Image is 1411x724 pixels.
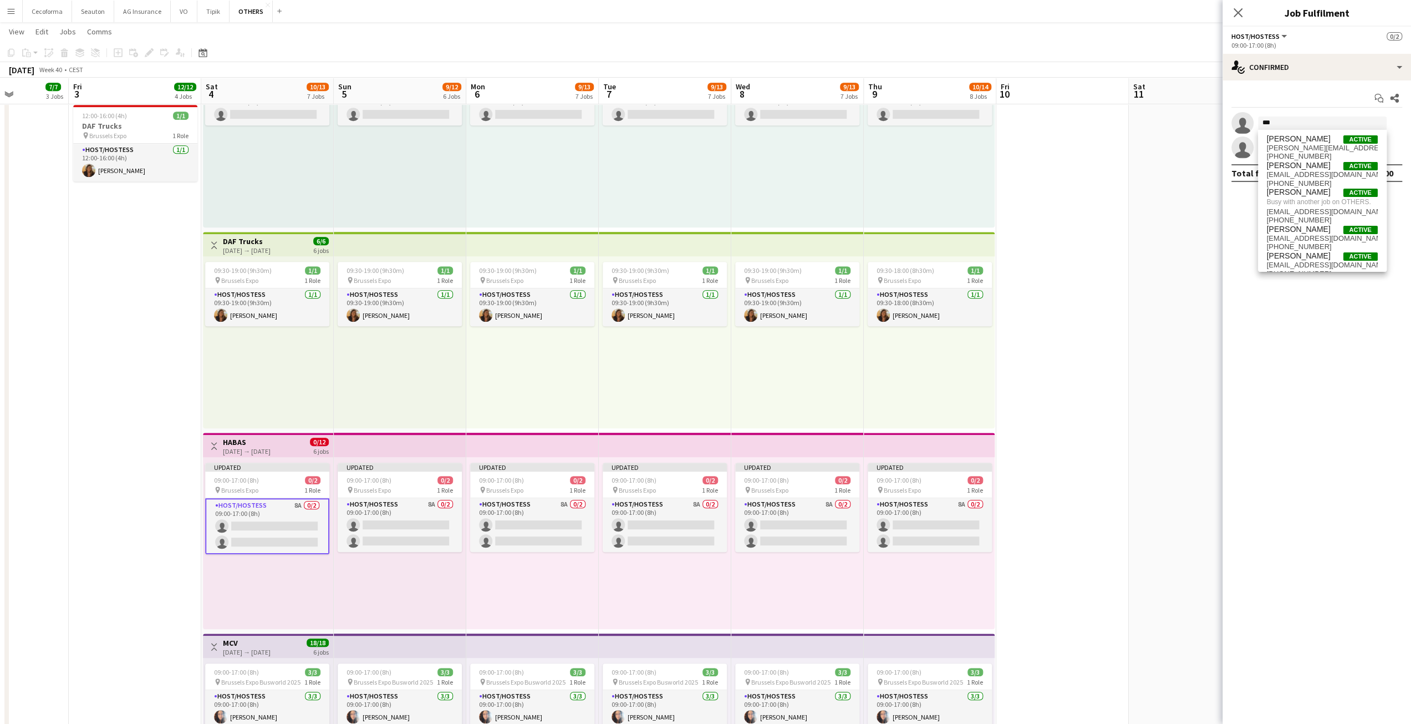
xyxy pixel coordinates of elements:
[868,262,992,326] div: 09:30-18:00 (8h30m)1/1 Brussels Expo1 RoleHost/Hostess1/109:30-18:00 (8h30m)[PERSON_NAME]
[735,262,859,326] div: 09:30-19:00 (9h30m)1/1 Brussels Expo1 RoleHost/Hostess1/109:30-19:00 (9h30m)[PERSON_NAME]
[1132,88,1145,100] span: 11
[835,668,850,676] span: 3/3
[1133,82,1145,92] span: Sat
[967,668,983,676] span: 3/3
[1343,189,1378,197] span: Active
[884,276,921,285] span: Brussels Expo
[702,476,718,484] span: 0/2
[174,83,196,91] span: 12/12
[841,92,858,100] div: 7 Jobs
[337,88,352,100] span: 5
[347,668,391,676] span: 09:00-17:00 (8h)
[744,668,789,676] span: 09:00-17:00 (8h)
[437,276,453,285] span: 1 Role
[204,88,218,100] span: 4
[223,648,271,656] div: [DATE] → [DATE]
[354,678,433,686] span: Brussels Expo Busworld 2025
[603,82,616,92] span: Tue
[967,276,983,285] span: 1 Role
[736,82,750,92] span: Wed
[9,64,34,75] div: [DATE]
[479,668,524,676] span: 09:00-17:00 (8h)
[867,88,882,100] span: 9
[338,262,462,326] app-job-card: 09:30-19:00 (9h30m)1/1 Brussels Expo1 RoleHost/Hostess1/109:30-19:00 (9h30m)[PERSON_NAME]
[967,266,983,275] span: 1/1
[338,82,352,92] span: Sun
[114,1,171,22] button: AG Insurance
[1267,179,1378,188] span: +393921724052
[868,463,992,472] div: Updated
[175,92,196,100] div: 4 Jobs
[570,476,585,484] span: 0/2
[470,262,594,326] app-job-card: 09:30-19:00 (9h30m)1/1 Brussels Expo1 RoleHost/Hostess1/109:30-19:00 (9h30m)[PERSON_NAME]
[840,83,859,91] span: 9/13
[1387,32,1402,40] span: 0/2
[313,446,329,455] div: 6 jobs
[305,266,320,275] span: 1/1
[205,262,329,326] app-job-card: 09:30-19:00 (9h30m)1/1 Brussels Expo1 RoleHost/Hostess1/109:30-19:00 (9h30m)[PERSON_NAME]
[437,266,453,275] span: 1/1
[470,88,594,125] app-card-role: Host/Hostess3A0/111:00-17:00 (6h)
[470,498,594,552] app-card-role: Host/Hostess8A0/209:00-17:00 (8h)
[470,463,594,552] app-job-card: Updated09:00-17:00 (8h)0/2 Brussels Expo1 RoleHost/Hostess8A0/209:00-17:00 (8h)
[205,498,329,554] app-card-role: Host/Hostess8A0/209:00-17:00 (8h)
[570,668,585,676] span: 3/3
[1222,54,1411,80] div: Confirmed
[569,486,585,494] span: 1 Role
[835,266,850,275] span: 1/1
[735,88,859,125] app-card-role: Host/Hostess3A0/111:00-17:00 (6h)
[1267,234,1378,243] span: alexsaz0312@gmail.com
[205,463,329,472] div: Updated
[45,83,61,91] span: 7/7
[751,678,831,686] span: Brussels Expo Busworld 2025
[338,463,462,472] div: Updated
[205,463,329,554] div: Updated09:00-17:00 (8h)0/2 Brussels Expo1 RoleHost/Hostess8A0/209:00-17:00 (8h)
[569,678,585,686] span: 1 Role
[221,486,258,494] span: Brussels Expo
[1267,207,1378,216] span: alexiapreda9@gmail.com
[1267,144,1378,153] span: alexandra.zamkiewicz@gmail.com
[751,276,788,285] span: Brussels Expo
[197,1,230,22] button: Tipik
[307,83,329,91] span: 10/13
[214,266,272,275] span: 09:30-19:00 (9h30m)
[1343,226,1378,234] span: Active
[223,447,271,455] div: [DATE] → [DATE]
[877,476,921,484] span: 09:00-17:00 (8h)
[1267,188,1331,197] span: Alexia Elena Preda
[1267,242,1378,251] span: +32492105686
[834,486,850,494] span: 1 Role
[313,647,329,656] div: 6 jobs
[338,463,462,552] div: Updated09:00-17:00 (8h)0/2 Brussels Expo1 RoleHost/Hostess8A0/209:00-17:00 (8h)
[702,276,718,285] span: 1 Role
[37,65,64,74] span: Week 40
[82,112,127,120] span: 12:00-16:00 (4h)
[569,276,585,285] span: 1 Role
[602,88,616,100] span: 7
[223,638,271,648] h3: MCV
[338,498,462,552] app-card-role: Host/Hostess8A0/209:00-17:00 (8h)
[1267,251,1331,261] span: Alexandros Tournas
[1267,152,1378,161] span: +32497060528
[970,92,991,100] div: 8 Jobs
[307,639,329,647] span: 18/18
[884,486,921,494] span: Brussels Expo
[1343,252,1378,261] span: Active
[313,245,329,255] div: 6 jobs
[1231,168,1269,179] div: Total fee
[868,498,992,552] app-card-role: Host/Hostess8A0/209:00-17:00 (8h)
[1267,261,1378,270] span: alexandros.tournas97@gmail.com
[1222,6,1411,20] h3: Job Fulfilment
[72,1,114,22] button: Seauton
[835,476,850,484] span: 0/2
[437,678,453,686] span: 1 Role
[1267,170,1378,179] span: alessiomisseri94@live.it
[69,65,83,74] div: CEST
[612,476,656,484] span: 09:00-17:00 (8h)
[479,266,537,275] span: 09:30-19:00 (9h30m)
[735,288,859,326] app-card-role: Host/Hostess1/109:30-19:00 (9h30m)[PERSON_NAME]
[223,437,271,447] h3: HABAS
[612,668,656,676] span: 09:00-17:00 (8h)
